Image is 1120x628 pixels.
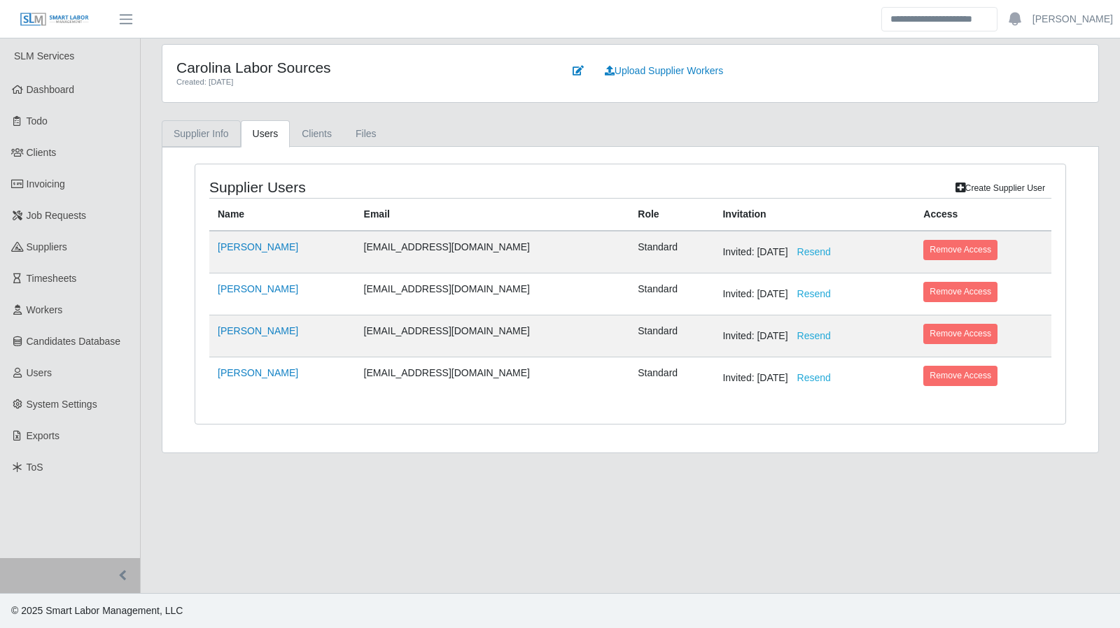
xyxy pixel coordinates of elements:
[788,366,840,390] button: Resend
[27,430,59,441] span: Exports
[209,178,548,196] h4: Supplier Users
[27,241,67,252] span: Suppliers
[629,199,714,231] th: Role
[27,462,43,473] span: ToS
[596,59,732,83] a: Upload Supplier Workers
[241,120,290,148] a: Users
[722,372,839,383] span: Invited: [DATE]
[722,288,839,299] span: Invited: [DATE]
[923,240,997,259] button: Remove Access
[11,605,183,616] span: © 2025 Smart Labor Management, LLC
[1032,12,1113,27] a: [PERSON_NAME]
[27,273,77,284] span: Timesheets
[915,199,1051,231] th: Access
[923,366,997,385] button: Remove Access
[629,357,714,399] td: Standard
[629,231,714,273] td: Standard
[218,283,298,294] a: [PERSON_NAME]
[209,199,356,231] th: Name
[290,120,344,148] a: Clients
[722,246,839,257] span: Invited: [DATE]
[27,367,52,378] span: Users
[27,178,65,190] span: Invoicing
[722,330,839,341] span: Invited: [DATE]
[27,399,97,410] span: System Settings
[629,315,714,357] td: Standard
[949,178,1051,198] a: Create Supplier User
[923,282,997,301] button: Remove Access
[162,120,241,148] a: Supplier Info
[27,336,121,347] span: Candidates Database
[356,273,630,315] td: [EMAIL_ADDRESS][DOMAIN_NAME]
[14,50,74,62] span: SLM Services
[788,240,840,264] button: Resend
[714,199,915,231] th: Invitation
[788,324,840,348] button: Resend
[176,59,542,76] h4: Carolina Labor Sources
[20,12,90,27] img: SLM Logo
[923,324,997,343] button: Remove Access
[27,147,57,158] span: Clients
[176,76,542,88] div: Created: [DATE]
[27,210,87,221] span: Job Requests
[27,115,48,127] span: Todo
[344,120,388,148] a: Files
[356,357,630,399] td: [EMAIL_ADDRESS][DOMAIN_NAME]
[218,325,298,336] a: [PERSON_NAME]
[356,231,630,273] td: [EMAIL_ADDRESS][DOMAIN_NAME]
[218,241,298,252] a: [PERSON_NAME]
[356,315,630,357] td: [EMAIL_ADDRESS][DOMAIN_NAME]
[881,7,997,31] input: Search
[27,304,63,315] span: Workers
[27,84,75,95] span: Dashboard
[788,282,840,306] button: Resend
[218,367,298,378] a: [PERSON_NAME]
[356,199,630,231] th: Email
[629,273,714,315] td: Standard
